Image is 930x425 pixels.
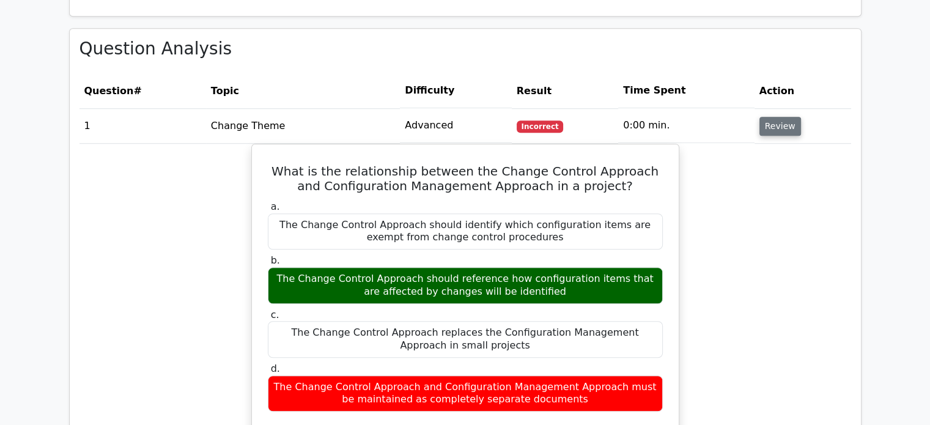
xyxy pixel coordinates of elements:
[618,108,754,143] td: 0:00 min.
[84,85,134,97] span: Question
[512,73,618,108] th: Result
[618,73,754,108] th: Time Spent
[79,73,206,108] th: #
[268,321,663,358] div: The Change Control Approach replaces the Configuration Management Approach in small projects
[271,309,279,320] span: c.
[755,73,851,108] th: Action
[759,117,801,136] button: Review
[400,108,511,143] td: Advanced
[268,267,663,304] div: The Change Control Approach should reference how configuration items that are affected by changes...
[271,254,280,266] span: b.
[268,375,663,412] div: The Change Control Approach and Configuration Management Approach must be maintained as completel...
[517,120,564,133] span: Incorrect
[271,363,280,374] span: d.
[79,39,851,59] h3: Question Analysis
[267,164,664,193] h5: What is the relationship between the Change Control Approach and Configuration Management Approac...
[79,108,206,143] td: 1
[271,201,280,212] span: a.
[206,108,400,143] td: Change Theme
[206,73,400,108] th: Topic
[268,213,663,250] div: The Change Control Approach should identify which configuration items are exempt from change cont...
[400,73,511,108] th: Difficulty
